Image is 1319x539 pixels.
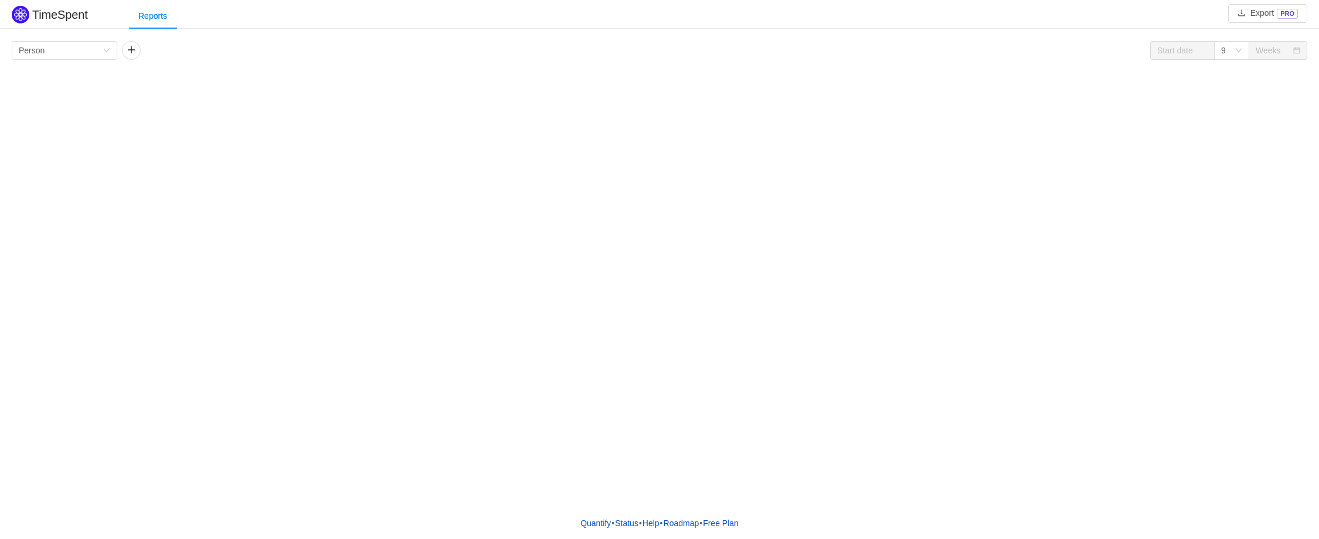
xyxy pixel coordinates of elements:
[1235,47,1242,55] i: icon: down
[663,514,700,532] a: Roadmap
[129,3,176,29] div: Reports
[660,518,663,528] span: •
[639,518,642,528] span: •
[103,47,110,55] i: icon: down
[1150,41,1215,60] input: Start date
[699,518,702,528] span: •
[614,514,639,532] a: Status
[122,41,141,60] button: icon: plus
[12,6,29,23] img: Quantify logo
[19,42,45,59] div: Person
[642,514,660,532] a: Help
[1293,47,1300,55] i: icon: calendar
[1256,42,1281,59] div: Weeks
[1221,42,1226,59] div: 9
[32,8,88,21] h2: TimeSpent
[580,514,611,532] a: Quantify
[702,514,739,532] button: Free Plan
[1228,4,1307,23] button: icon: downloadExportPRO
[611,518,614,528] span: •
